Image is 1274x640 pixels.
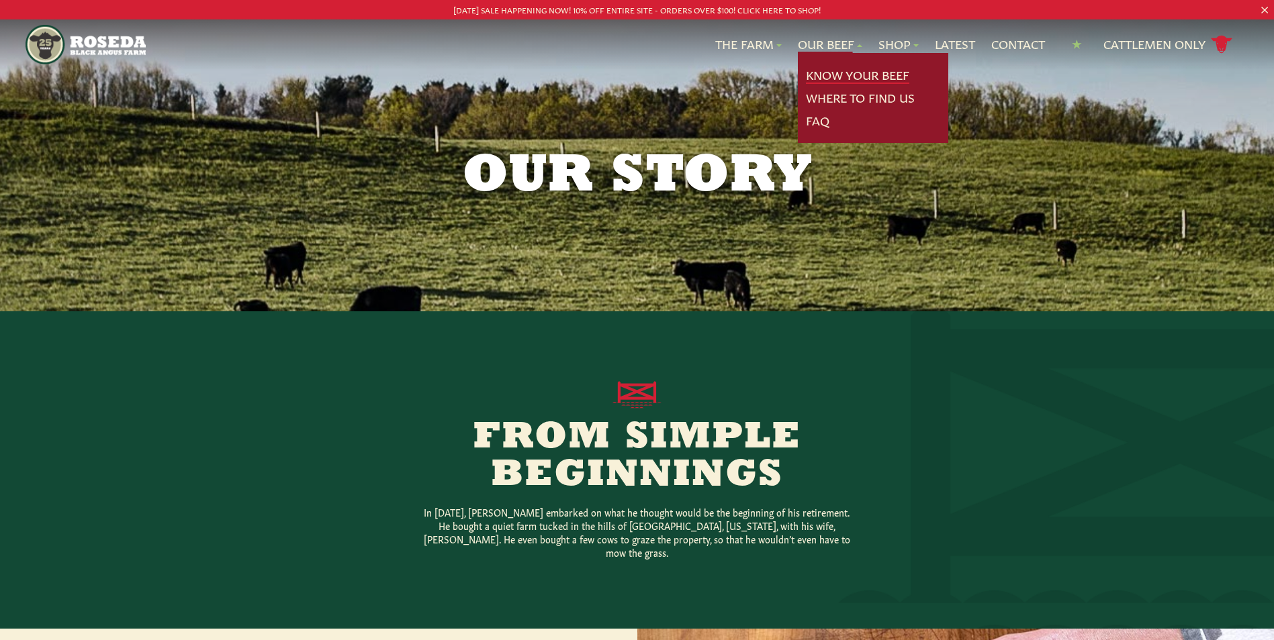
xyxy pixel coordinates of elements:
[379,419,895,494] h2: From Simple Beginnings
[806,66,909,84] a: Know Your Beef
[878,36,919,53] a: Shop
[991,36,1045,53] a: Contact
[293,150,981,204] h1: Our Story
[806,112,829,129] a: FAQ
[422,505,852,559] p: In [DATE], [PERSON_NAME] embarked on what he thought would be the beginning of his retirement. He...
[26,25,146,64] img: https://roseda.com/wp-content/uploads/2021/05/roseda-25-header.png
[935,36,975,53] a: Latest
[806,89,915,107] a: Where To Find Us
[26,19,1248,70] nav: Main Navigation
[798,36,862,53] a: Our Beef
[1103,33,1232,56] a: Cattlemen Only
[64,3,1210,17] p: [DATE] SALE HAPPENING NOW! 10% OFF ENTIRE SITE - ORDERS OVER $100! CLICK HERE TO SHOP!
[715,36,782,53] a: The Farm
